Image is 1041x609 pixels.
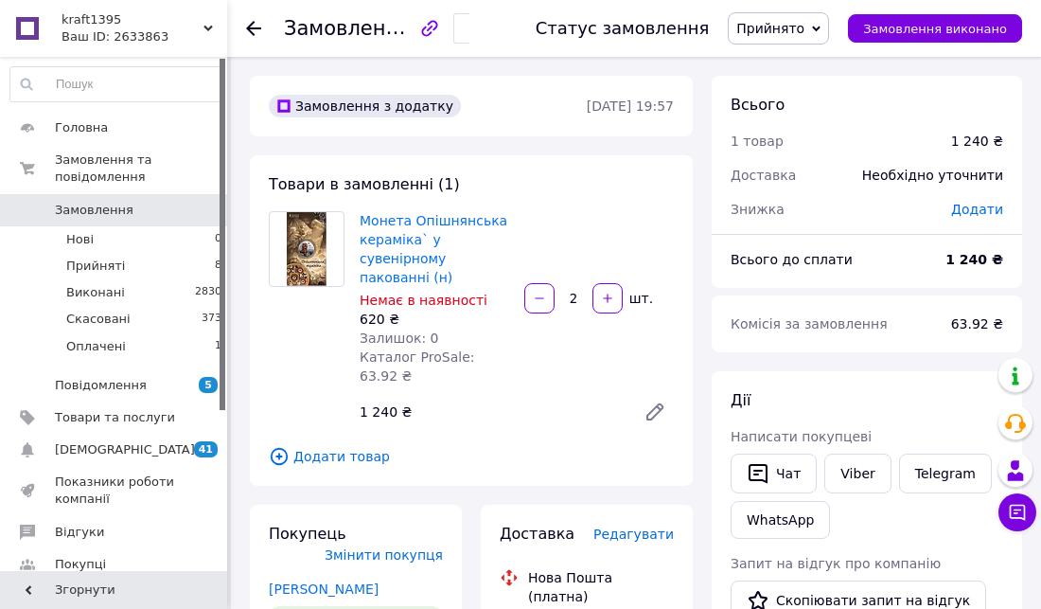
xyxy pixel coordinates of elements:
button: Чат з покупцем [998,493,1036,531]
span: Виконані [66,284,125,301]
span: Товари та послуги [55,409,175,426]
button: Чат [731,454,817,493]
div: 1 240 ₴ [352,399,628,425]
span: 373 [202,311,221,328]
span: 41 [194,441,218,457]
span: Каталог ProSale: 63.92 ₴ [360,349,474,384]
span: 1 [215,338,221,355]
span: Головна [55,119,108,136]
span: Комісія за замовлення [731,316,888,331]
span: Повідомлення [55,377,147,394]
div: Ваш ID: 2633863 [62,28,227,45]
a: WhatsApp [731,501,830,539]
span: Немає в наявності [360,293,487,308]
span: Запит на відгук про компанію [731,556,941,571]
span: Покупці [55,556,106,573]
div: Необхідно уточнити [851,154,1015,196]
span: Замовлення [284,17,411,40]
span: Покупець [269,525,346,543]
span: Знижка [731,202,785,217]
span: Всього [731,96,785,114]
span: Замовлення та повідомлення [55,152,227,186]
span: Товари в замовленні (1) [269,175,460,193]
span: kraft1395 [62,11,203,28]
span: Відгуки [55,524,104,541]
span: Показники роботи компанії [55,474,175,508]
div: Повернутися назад [246,19,261,38]
time: [DATE] 19:57 [587,99,674,114]
span: Додати [951,202,1003,217]
span: 8 [215,258,221,275]
span: 0 [215,231,221,248]
b: 1 240 ₴ [945,252,1003,267]
button: Замовлення виконано [848,14,1022,43]
span: Дії [731,391,750,409]
span: Прийнято [736,21,804,36]
input: Пошук [10,67,222,101]
div: Нова Пошта (платна) [523,568,679,606]
span: 63.92 ₴ [951,316,1003,331]
span: Прийняті [66,258,125,275]
span: Скасовані [66,311,131,328]
div: шт. [625,289,655,308]
a: Viber [824,454,891,493]
span: Оплачені [66,338,126,355]
span: Нові [66,231,94,248]
a: Монета Опішнянська кераміка` у сувенірному пакованні (н) [360,213,507,285]
div: 620 ₴ [360,310,509,329]
a: Редагувати [636,393,674,431]
span: Всього до сплати [731,252,853,267]
span: 5 [199,377,218,393]
span: Змінити покупця [325,547,443,563]
span: Замовлення виконано [863,22,1007,36]
span: Редагувати [593,527,674,542]
span: Замовлення [55,202,133,219]
span: Додати товар [269,446,674,467]
div: Замовлення з додатку [269,95,461,117]
span: [DEMOGRAPHIC_DATA] [55,441,195,458]
span: Доставка [500,525,574,543]
img: Монета Опішнянська кераміка` у сувенірному пакованні (н) [287,212,327,286]
span: Доставка [731,168,796,183]
span: 1 товар [731,134,784,149]
a: Telegram [899,454,992,493]
a: [PERSON_NAME] [269,582,379,597]
div: 1 240 ₴ [951,132,1003,151]
span: Залишок: 0 [360,331,439,346]
span: Написати покупцеві [731,429,872,444]
span: 2830 [195,284,221,301]
div: Статус замовлення [536,19,710,38]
